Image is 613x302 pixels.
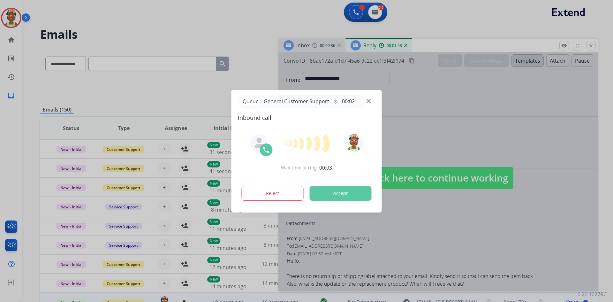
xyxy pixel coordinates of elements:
[240,97,261,105] p: Queue
[310,186,372,201] button: Accept
[281,165,318,171] span: Wait time at ring:
[345,134,363,151] img: avatar
[319,164,332,172] span: 00:03
[242,186,304,201] button: Reject
[578,290,607,298] p: 0.20.1027RC
[342,97,355,105] span: 00:02
[333,99,338,104] mat-icon: timer
[261,97,332,105] span: General Customer Support
[254,138,264,148] img: agent-avatar
[366,98,371,103] img: close-button
[238,113,375,122] span: Inbound call
[262,146,270,154] img: call-icon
